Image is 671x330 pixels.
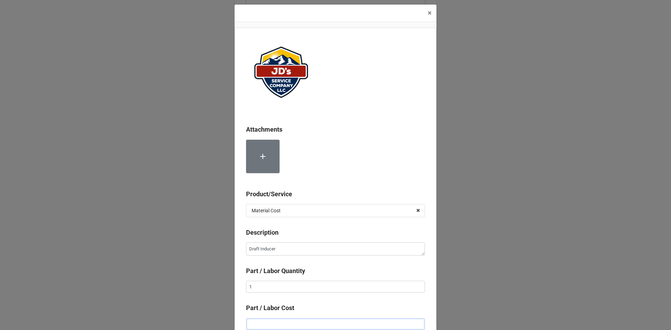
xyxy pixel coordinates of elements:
[246,303,294,313] label: Part / Labor Cost
[246,266,305,276] label: Part / Labor Quantity
[246,228,279,237] label: Description
[428,9,432,17] span: ×
[246,189,292,199] label: Product/Service
[246,125,282,134] label: Attachments
[252,208,281,213] div: Material Cost
[246,242,425,256] textarea: Draft Inducer
[246,39,316,105] img: ePqffAuANl%2FJDServiceCoLogo_website.png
